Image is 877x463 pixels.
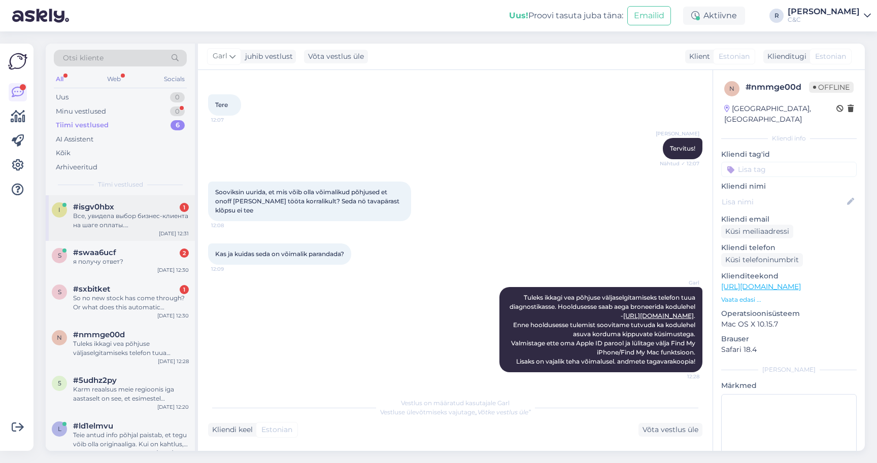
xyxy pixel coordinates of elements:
[56,148,71,158] div: Kõik
[721,149,857,160] p: Kliendi tag'id
[215,250,344,258] span: Kas ja kuidas seda on võimalik parandada?
[73,211,189,230] div: Все, увидела выбор бизнес-клиента на шаге оплаты. [GEOGRAPHIC_DATA]. Еще вопрос. Зависит ли скоро...
[261,424,292,435] span: Estonian
[156,449,189,456] div: [DATE] 10:40
[241,51,293,62] div: juhib vestlust
[788,16,860,24] div: C&C
[721,334,857,344] p: Brauser
[769,9,784,23] div: R
[721,308,857,319] p: Operatsioonisüsteem
[54,73,65,86] div: All
[661,373,699,380] span: 12:28
[721,271,857,281] p: Klienditeekond
[509,11,528,20] b: Uus!
[380,408,531,416] span: Vestluse ülevõtmiseks vajutage
[721,282,801,291] a: [URL][DOMAIN_NAME]
[304,50,368,63] div: Võta vestlus üle
[721,319,857,330] p: Mac OS X 10.15.7
[729,85,734,92] span: n
[721,214,857,225] p: Kliendi email
[211,222,249,229] span: 12:08
[661,279,699,287] span: Garl
[180,285,189,294] div: 1
[170,92,185,102] div: 0
[170,106,185,117] div: 0
[721,344,857,355] p: Safari 18.4
[56,162,97,172] div: Arhiveeritud
[57,334,62,341] span: n
[157,312,189,319] div: [DATE] 12:30
[73,339,189,358] div: Tuleks ikkagi vea põhjuse väljaselgitamiseks telefon tuua diagnostikasse. Hooldusesse saab aega b...
[73,294,189,312] div: So no new stock has come through? Or what does this automatic message mean for my case?
[58,206,60,213] span: i
[98,180,143,189] span: Tiimi vestlused
[208,424,253,435] div: Kliendi keel
[660,160,699,167] span: Nähtud ✓ 12:07
[73,202,114,211] span: #isgv0hbx
[721,181,857,192] p: Kliendi nimi
[721,253,803,267] div: Küsi telefoninumbrit
[721,242,857,253] p: Kliendi telefon
[56,92,69,102] div: Uus
[73,421,113,431] span: #ld1elmvu
[180,203,189,212] div: 1
[215,101,228,109] span: Tere
[763,51,806,62] div: Klienditugi
[721,380,857,391] p: Märkmed
[788,8,871,24] a: [PERSON_NAME]C&C
[58,425,61,433] span: l
[721,295,857,304] p: Vaata edasi ...
[475,408,531,416] i: „Võtke vestlus üle”
[627,6,671,25] button: Emailid
[215,188,401,214] span: Sooviksin uurida, et mis võib olla võimalikud põhjused et onoff [PERSON_NAME] tööta korralikult? ...
[809,82,854,93] span: Offline
[73,284,110,294] span: #sxbitket
[58,288,61,296] span: s
[788,8,860,16] div: [PERSON_NAME]
[56,120,109,130] div: Tiimi vestlused
[157,403,189,411] div: [DATE] 12:20
[401,399,510,407] span: Vestlus on määratud kasutajale Garl
[105,73,123,86] div: Web
[73,376,117,385] span: #5udhz2py
[211,116,249,124] span: 12:07
[158,358,189,365] div: [DATE] 12:28
[213,51,227,62] span: Garl
[58,252,61,259] span: s
[162,73,187,86] div: Socials
[73,431,189,449] div: Teie antud info põhjal paistab, et tegu võib olla originaaliga. Kui on kahtlus, et tegu siiski on...
[746,81,809,93] div: # nmmge00d
[73,248,116,257] span: #swaa6ucf
[73,385,189,403] div: Karm reaalsus meie regioonis iga aastaselt on see, et esimestel nädalatel/kuudel saabub meie regi...
[8,52,27,71] img: Askly Logo
[721,225,793,238] div: Küsi meiliaadressi
[510,294,697,365] span: Tuleks ikkagi vea põhjuse väljaselgitamiseks telefon tuua diagnostikasse. Hooldusesse saab aega b...
[683,7,745,25] div: Aktiivne
[719,51,750,62] span: Estonian
[724,103,836,125] div: [GEOGRAPHIC_DATA], [GEOGRAPHIC_DATA]
[721,162,857,177] input: Lisa tag
[623,312,694,319] a: [URL][DOMAIN_NAME]
[58,379,61,387] span: 5
[815,51,846,62] span: Estonian
[670,145,695,152] span: Tervitus!
[722,196,845,207] input: Lisa nimi
[211,265,249,273] span: 12:09
[656,130,699,137] span: [PERSON_NAME]
[721,365,857,374] div: [PERSON_NAME]
[509,10,623,22] div: Proovi tasuta juba täna:
[157,266,189,274] div: [DATE] 12:30
[638,423,702,437] div: Võta vestlus üle
[685,51,710,62] div: Klient
[180,248,189,258] div: 2
[56,106,106,117] div: Minu vestlused
[56,134,93,145] div: AI Assistent
[63,53,104,63] span: Otsi kliente
[73,330,125,339] span: #nmmge00d
[721,134,857,143] div: Kliendi info
[73,257,189,266] div: я получу ответ?
[171,120,185,130] div: 6
[159,230,189,237] div: [DATE] 12:31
